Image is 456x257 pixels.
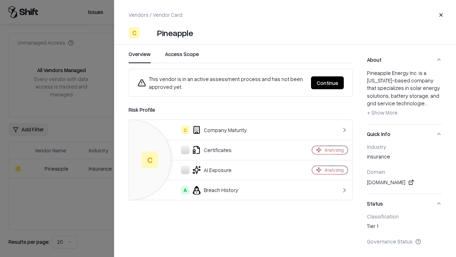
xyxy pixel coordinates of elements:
div: Industry [367,143,442,150]
div: [DOMAIN_NAME] [367,178,442,187]
div: Pineapple Energy Inc. is a [US_STATE]-based company that specializes in solar energy solutions, b... [367,69,442,119]
div: Tier 1 [367,222,442,232]
div: A [181,186,190,195]
span: + Show More [367,109,398,116]
div: C [129,27,140,39]
button: Access Scope [165,50,199,63]
div: Certificates [135,146,287,154]
button: + Show More [367,107,398,119]
div: Governance Status [367,238,442,245]
div: C [141,151,159,168]
button: About [367,50,442,69]
div: Classification [367,213,442,220]
div: AI Exposure [135,166,287,174]
button: Continue [311,76,344,89]
img: Pineapple [143,27,154,39]
div: Breach History [135,186,287,195]
div: Risk Profile [129,105,353,114]
div: Pineapple [157,27,193,39]
div: Company Maturity [135,126,287,134]
button: Overview [129,50,151,63]
button: Quick Info [367,125,442,143]
button: Status [367,194,442,213]
div: Analyzing [325,147,344,153]
div: C [181,126,190,134]
div: Domain [367,168,442,175]
div: About [367,69,442,124]
span: ... [425,100,428,106]
div: This vendor is in an active assessment process and has not been approved yet. [138,75,305,91]
div: insurance [367,153,442,163]
div: Analyzing [325,167,344,173]
p: Vendors / Vendor Card [129,11,182,19]
div: Quick Info [367,143,442,194]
